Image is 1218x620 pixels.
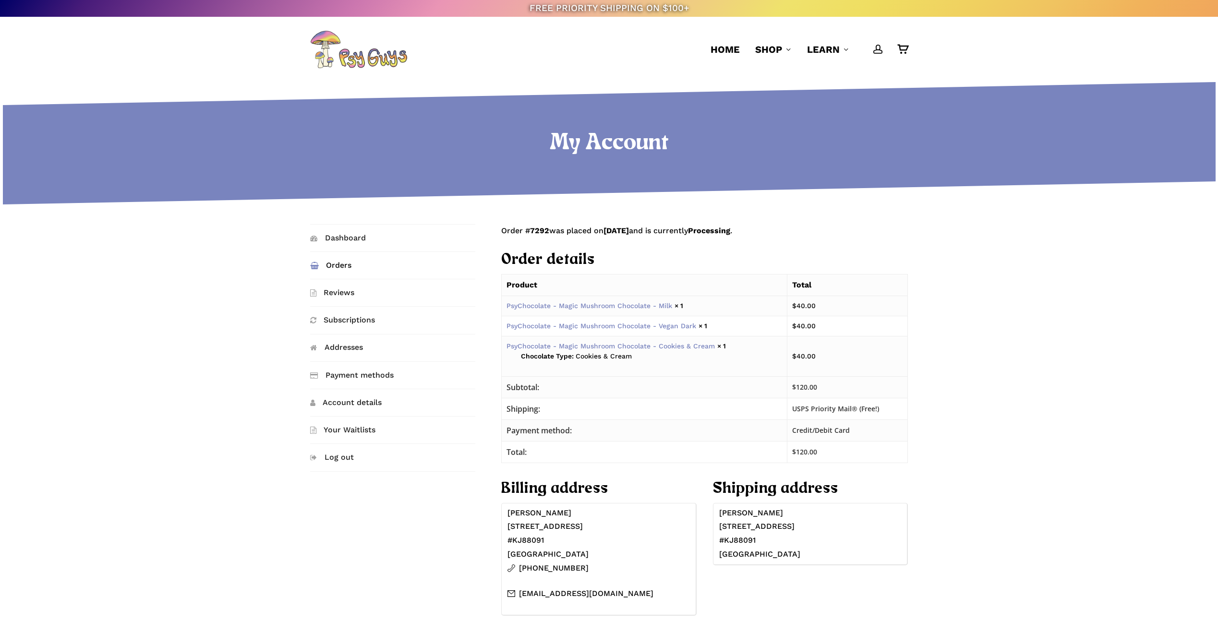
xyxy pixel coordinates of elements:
[792,352,816,360] bdi: 40.00
[507,587,689,612] p: [EMAIL_ADDRESS][DOMAIN_NAME]
[792,322,816,330] bdi: 40.00
[792,382,817,392] span: 120.00
[603,226,629,235] mark: [DATE]
[502,376,787,398] th: Subtotal:
[787,274,907,296] th: Total
[0,130,1218,157] h1: My Account
[717,342,726,350] strong: × 1
[713,478,908,500] h2: Shipping address
[521,351,574,361] strong: Chocolate Type:
[713,503,908,565] address: [PERSON_NAME] [STREET_ADDRESS] #KJ88091 [GEOGRAPHIC_DATA]
[310,417,475,443] a: Your Waitlists
[310,307,475,334] a: Subscriptions
[792,302,796,310] span: $
[310,444,475,471] a: Log out
[310,279,475,306] a: Reviews
[699,322,707,330] strong: × 1
[310,252,475,279] a: Orders
[502,441,787,463] th: Total:
[807,44,840,55] span: Learn
[502,274,787,296] th: Product
[755,44,782,55] span: Shop
[792,302,816,310] bdi: 40.00
[310,362,475,389] a: Payment methods
[310,224,490,486] nav: Account pages
[310,334,475,361] a: Addresses
[755,43,792,56] a: Shop
[792,382,796,392] span: $
[530,226,549,235] mark: 7292
[807,43,849,56] a: Learn
[501,503,696,616] address: [PERSON_NAME] [STREET_ADDRESS] #KJ88091 [GEOGRAPHIC_DATA]
[703,17,908,82] nav: Main Menu
[501,250,908,271] h2: Order details
[310,225,475,251] a: Dashboard
[506,342,715,350] a: PsyChocolate - Magic Mushroom Chocolate - Cookies & Cream
[688,226,730,235] mark: Processing
[711,44,740,55] span: Home
[310,30,407,69] img: PsyGuys
[501,478,696,500] h2: Billing address
[792,447,796,456] span: $
[502,419,787,441] th: Payment method:
[792,322,796,330] span: $
[792,447,817,456] span: 120.00
[711,43,740,56] a: Home
[502,398,787,419] th: Shipping:
[310,389,475,416] a: Account details
[792,352,796,360] span: $
[506,322,696,330] a: PsyChocolate - Magic Mushroom Chocolate - Vegan Dark
[787,419,907,441] td: Credit/Debit Card
[501,224,908,250] p: Order # was placed on and is currently .
[675,302,683,310] strong: × 1
[506,302,672,310] a: PsyChocolate - Magic Mushroom Chocolate - Milk
[521,351,782,371] p: Cookies & Cream
[507,561,689,587] p: [PHONE_NUMBER]
[787,398,907,419] td: USPS Priority Mail® (Free!)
